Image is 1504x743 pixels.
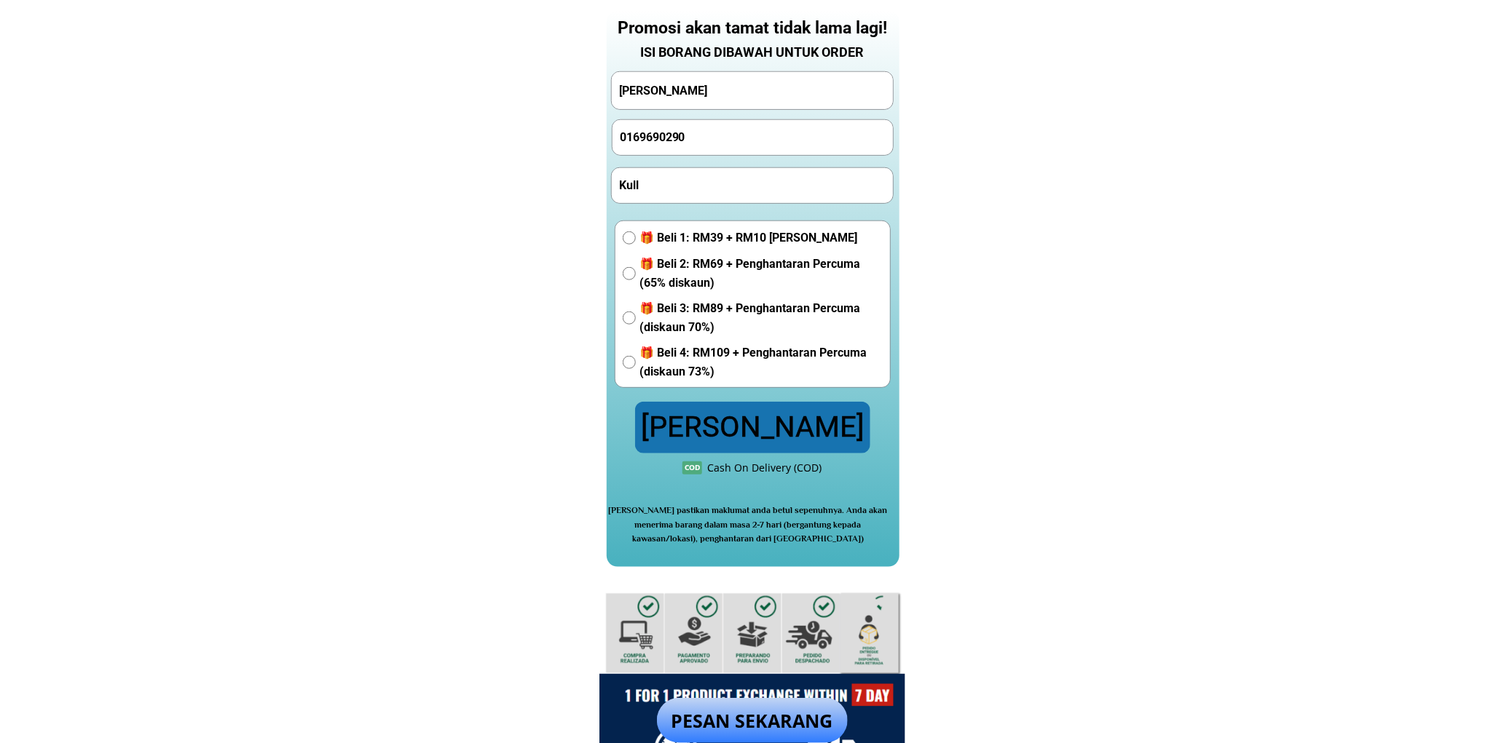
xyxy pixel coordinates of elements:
[707,460,822,476] div: Cash On Delivery (COD)
[607,42,898,63] div: ISI BORANG DIBAWAH UNTUK ORDER
[615,72,889,109] input: Your Full Name/ Nama Penuh
[607,504,890,546] h3: [PERSON_NAME] pastikan maklumat anda betul sepenuhnya. Anda akan menerima barang dalam masa 2-7 h...
[607,15,899,42] div: Promosi akan tamat tidak lama lagi!
[639,343,883,381] span: 🎁 Beli 4: RM109 + Penghantaran Percuma (diskaun 73%)
[639,299,883,336] span: 🎁 Beli 3: RM89 + Penghantaran Percuma (diskaun 70%)
[639,255,883,292] span: 🎁 Beli 2: RM69 + Penghantaran Percuma (65% diskaun)
[657,698,848,743] p: PESAN SEKARANG
[616,120,890,155] input: Phone Number/ Nombor Telefon
[682,461,702,473] h3: COD
[639,229,883,247] span: 🎁 Beli 1: RM39 + RM10 [PERSON_NAME]
[635,402,870,453] p: [PERSON_NAME]
[615,168,889,203] input: Address(Ex: 52 Jalan Wirawati 7, Maluri, 55100 Kuala Lumpur)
